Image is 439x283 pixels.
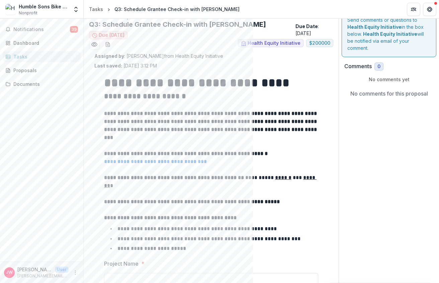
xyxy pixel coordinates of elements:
p: : [DATE] [295,23,333,37]
h2: Q3: Schedule Grantee Check-in with [PERSON_NAME] [89,20,293,28]
p: [DATE] 3:12 PM [94,62,157,69]
strong: Health Equity Initiative [363,31,417,37]
div: Dashboard [13,39,75,46]
img: Humble Sons Bike Company [5,4,16,15]
div: Send comments or questions to in the box below. will be notified via email of your comment. [342,11,436,57]
span: Due [DATE] [99,32,124,38]
a: Dashboard [3,37,81,48]
div: Proposals [13,67,75,74]
div: Humble Sons Bike Company [19,3,69,10]
span: 0 [377,64,380,69]
span: Notifications [13,27,70,32]
p: [PERSON_NAME][EMAIL_ADDRESS][DOMAIN_NAME] [17,273,69,279]
button: Open entity switcher [71,3,81,16]
strong: Health Equity Initiative [347,24,402,30]
a: Documents [3,79,81,90]
button: download-word-button [102,39,113,50]
div: Documents [13,81,75,88]
button: Notifications39 [3,24,81,35]
span: Health Equity Initiative [248,40,300,46]
span: Nonprofit [19,10,37,16]
button: Partners [407,3,420,16]
button: More [71,269,79,277]
strong: Assigned by [94,53,124,59]
div: Q3: Schedule Grantee Check-in with [PERSON_NAME] [114,6,240,13]
h2: Comments [344,63,372,69]
strong: Last saved: [94,63,122,68]
a: Tasks [3,51,81,62]
div: Tasks [13,53,75,60]
strong: Due Date [295,23,318,29]
span: 39 [70,26,78,33]
a: Proposals [3,65,81,76]
div: Jason Whorton [6,270,13,275]
p: Project Name [104,260,139,268]
p: No comments for this proposal [350,90,428,98]
nav: breadcrumb [86,4,242,14]
div: Tasks [89,6,103,13]
button: Preview e55ebc3e-edd8-462d-ba71-6fcea45addbc.pdf [89,39,100,50]
a: Tasks [86,4,106,14]
p: : [PERSON_NAME] from Health Equity Initiative [94,52,328,59]
span: $ 200000 [309,40,330,46]
p: [PERSON_NAME] [17,266,52,273]
p: User [55,267,69,273]
p: No comments yet [344,76,434,83]
button: Get Help [423,3,436,16]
